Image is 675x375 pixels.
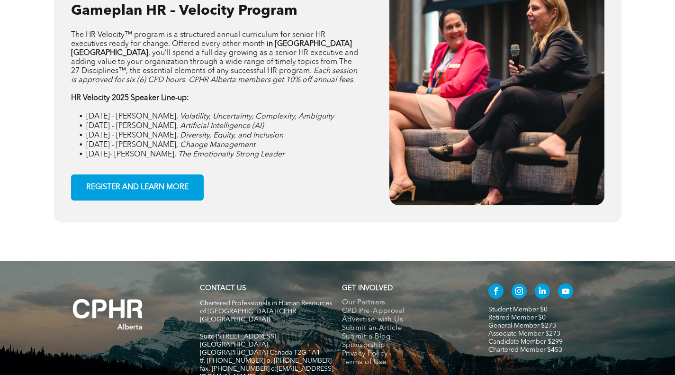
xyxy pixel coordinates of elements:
span: [DATE] - [PERSON_NAME], [86,113,178,120]
span: tf. [PHONE_NUMBER] p. [PHONE_NUMBER] [200,357,332,364]
span: [GEOGRAPHIC_DATA], [GEOGRAPHIC_DATA] Canada T2G 1A1 [200,341,320,356]
a: Submit an Article [342,324,468,333]
span: Suite [STREET_ADDRESS] [200,333,276,340]
img: A white background with a few lines on it [54,280,162,349]
span: Chartered Professionals in Human Resources of [GEOGRAPHIC_DATA] (CPHR [GEOGRAPHIC_DATA]) [200,300,332,323]
span: REGISTER AND LEARN MORE [83,178,192,197]
span: Each session is approved for six (6) CPD hours. CPHR Alberta members get 10% off annual fees. [71,67,357,84]
span: , you’ll spend a full day growing as a senior HR executive and adding value to your organization ... [71,49,358,75]
span: [DATE] - [PERSON_NAME], [86,132,178,139]
a: youtube [558,284,573,301]
a: Student Member $0 [488,306,548,313]
span: Diversity, Equity, and Inclusion [180,132,283,139]
a: Terms of Use [342,358,468,367]
a: CONTACT US [200,285,246,292]
a: Chartered Member $453 [488,347,562,353]
span: Volatility, Uncertainty, Complexity, Ambiguity [180,113,334,120]
a: General Member $273 [488,322,556,329]
span: Artificial Intelligence (AI) [180,122,264,130]
a: linkedin [535,284,550,301]
span: The Emotionally Strong Leader [178,151,285,158]
span: The HR Velocity™ program is a structured annual curriculum for senior HR executives ready for cha... [71,31,325,48]
strong: in [GEOGRAPHIC_DATA] [GEOGRAPHIC_DATA] [71,40,352,57]
a: Sponsorship [342,341,468,350]
a: instagram [512,284,527,301]
a: facebook [488,284,504,301]
span: [DATE] - [PERSON_NAME], [86,122,178,130]
span: Gameplan HR – Velocity Program [71,4,297,18]
a: Advertise with Us [342,316,468,324]
a: CPD Pre-Approval [342,307,468,316]
a: Associate Member $273 [488,330,560,337]
span: GET INVOLVED [342,285,393,292]
span: Change Management [180,141,255,149]
span: [DATE]- [PERSON_NAME], [86,151,176,158]
a: Privacy Policy [342,350,468,358]
span: [DATE] - [PERSON_NAME], [86,141,178,149]
a: REGISTER AND LEARN MORE [71,174,204,201]
a: Submit a Blog [342,333,468,341]
a: Candidate Member $299 [488,338,563,345]
a: Retired Member $0 [488,314,546,321]
a: Our Partners [342,299,468,307]
strong: HR Velocity 2025 Speaker Line-up: [71,94,189,102]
